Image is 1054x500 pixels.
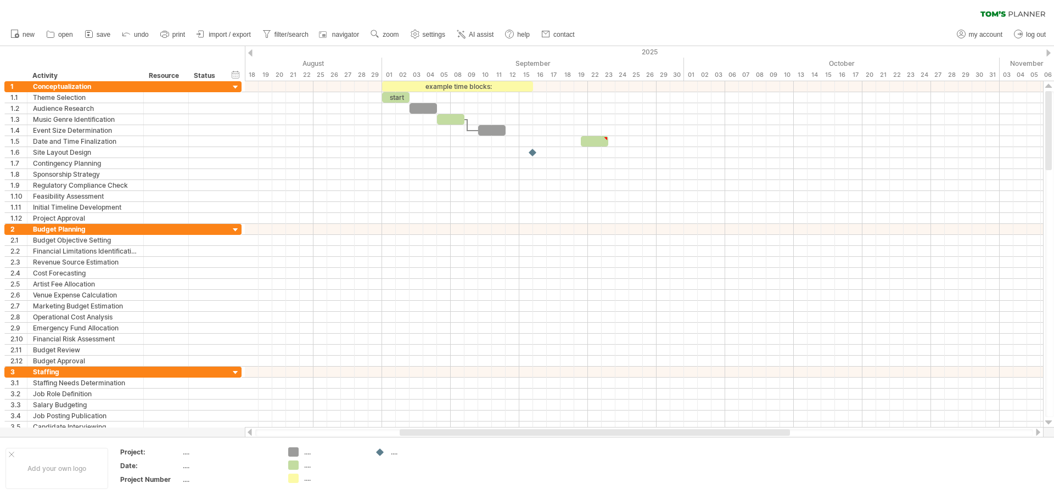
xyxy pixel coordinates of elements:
div: .... [183,461,275,470]
div: .... [304,460,364,470]
a: import / export [194,27,254,42]
a: new [8,27,38,42]
div: Thursday, 21 August 2025 [286,69,300,81]
div: Budget Review [33,345,138,355]
div: Thursday, 4 September 2025 [423,69,437,81]
div: 2.2 [10,246,27,256]
div: 1.10 [10,191,27,201]
div: Budget Approval [33,356,138,366]
div: Wednesday, 15 October 2025 [821,69,835,81]
div: 3.5 [10,422,27,432]
a: undo [119,27,152,42]
div: Wednesday, 20 August 2025 [272,69,286,81]
div: 2.12 [10,356,27,366]
div: Friday, 17 October 2025 [849,69,862,81]
div: Wednesday, 8 October 2025 [753,69,766,81]
span: new [23,31,35,38]
div: Monday, 25 August 2025 [313,69,327,81]
div: Regulatory Compliance Check [33,180,138,190]
div: Contingency Planning [33,158,138,168]
div: 3.1 [10,378,27,388]
div: Candidate Interviewing [33,422,138,432]
div: September 2025 [382,58,684,69]
div: Financial Limitations Identification [33,246,138,256]
div: Budget Planning [33,224,138,234]
div: Tuesday, 30 September 2025 [670,69,684,81]
div: 1.1 [10,92,27,103]
div: 2.5 [10,279,27,289]
div: 3 [10,367,27,377]
div: 1.7 [10,158,27,168]
div: Wednesday, 10 September 2025 [478,69,492,81]
div: 2.11 [10,345,27,355]
div: Budget Objective Setting [33,235,138,245]
a: zoom [368,27,402,42]
div: 2.4 [10,268,27,278]
div: 1.12 [10,213,27,223]
div: Monday, 8 September 2025 [451,69,464,81]
span: help [517,31,530,38]
div: 2.6 [10,290,27,300]
div: Resource [149,70,182,81]
div: Operational Cost Analysis [33,312,138,322]
div: Venue Expense Calculation [33,290,138,300]
div: .... [183,447,275,457]
div: Audience Research [33,103,138,114]
div: start [382,92,410,103]
div: 1.6 [10,147,27,158]
div: Activity [32,70,137,81]
div: .... [304,474,364,483]
div: Staffing [33,367,138,377]
div: Emergency Fund Allocation [33,323,138,333]
div: Event Size Determination [33,125,138,136]
span: AI assist [469,31,494,38]
span: settings [423,31,445,38]
div: Wednesday, 1 October 2025 [684,69,698,81]
span: my account [969,31,1002,38]
div: .... [391,447,451,457]
div: Salary Budgeting [33,400,138,410]
div: Site Layout Design [33,147,138,158]
div: Job Posting Publication [33,411,138,421]
div: Monday, 22 September 2025 [588,69,602,81]
div: 2.3 [10,257,27,267]
div: Project: [120,447,181,457]
div: Tuesday, 28 October 2025 [945,69,958,81]
div: Project Approval [33,213,138,223]
div: Job Role Definition [33,389,138,399]
span: import / export [209,31,251,38]
div: Friday, 19 September 2025 [574,69,588,81]
div: Thursday, 11 September 2025 [492,69,506,81]
div: Wednesday, 3 September 2025 [410,69,423,81]
div: Marketing Budget Estimation [33,301,138,311]
a: settings [408,27,448,42]
div: Tuesday, 9 September 2025 [464,69,478,81]
div: Monday, 15 September 2025 [519,69,533,81]
span: navigator [332,31,359,38]
div: Date: [120,461,181,470]
div: Tuesday, 16 September 2025 [533,69,547,81]
a: navigator [317,27,362,42]
div: Tuesday, 7 October 2025 [739,69,753,81]
div: Add your own logo [5,448,108,489]
div: Sponsorship Strategy [33,169,138,179]
div: Friday, 29 August 2025 [368,69,382,81]
div: Wednesday, 24 September 2025 [615,69,629,81]
div: Monday, 3 November 2025 [1000,69,1013,81]
span: print [172,31,185,38]
div: Monday, 29 September 2025 [657,69,670,81]
div: 3.2 [10,389,27,399]
span: undo [134,31,149,38]
div: Tuesday, 21 October 2025 [876,69,890,81]
div: Friday, 22 August 2025 [300,69,313,81]
div: 1 [10,81,27,92]
div: Wednesday, 22 October 2025 [890,69,904,81]
div: 2.9 [10,323,27,333]
span: zoom [383,31,399,38]
div: Tuesday, 26 August 2025 [327,69,341,81]
div: Revenue Source Estimation [33,257,138,267]
a: my account [954,27,1006,42]
div: Monday, 1 September 2025 [382,69,396,81]
div: Friday, 26 September 2025 [643,69,657,81]
a: contact [539,27,578,42]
